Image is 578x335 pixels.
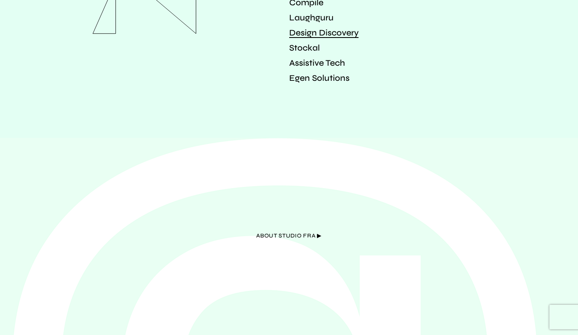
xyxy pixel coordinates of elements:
a: about Studio Fra ▶︎ [256,230,322,243]
a: Laughguru [289,13,334,23]
a: Design Discovery [289,28,359,38]
a: Stockal [289,43,320,53]
a: Egen Solutions [289,73,350,83]
a: Assistive Tech [289,58,345,68]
